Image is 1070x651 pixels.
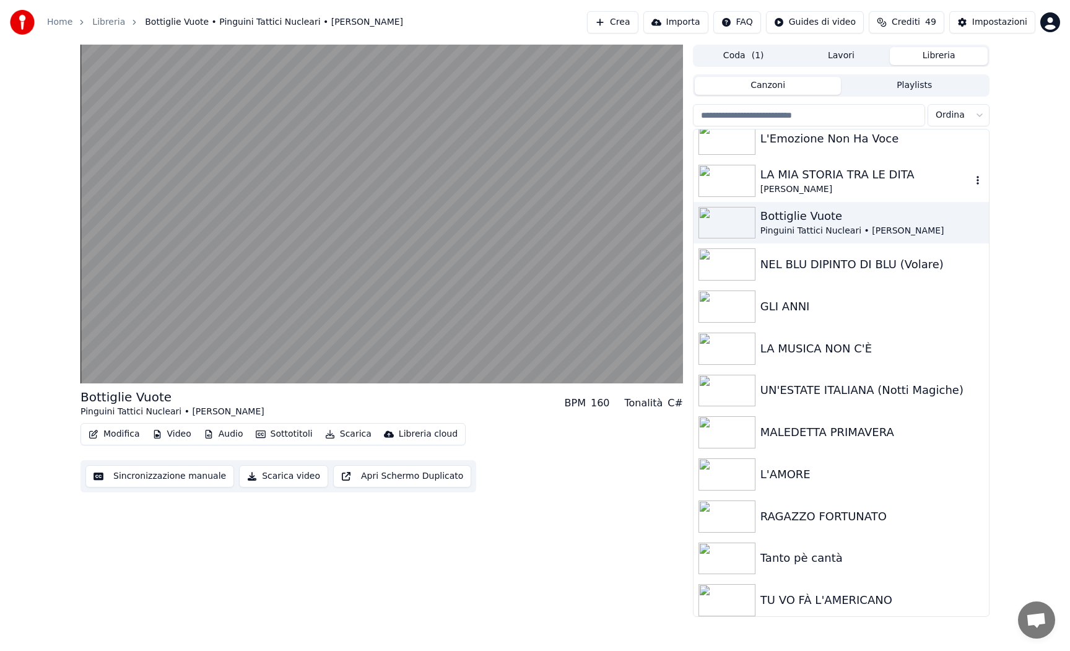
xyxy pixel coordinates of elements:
button: Libreria [890,47,988,65]
button: Coda [695,47,793,65]
div: LA MIA STORIA TRA LE DITA [760,166,972,183]
div: L'AMORE [760,466,984,483]
div: [PERSON_NAME] [760,183,972,196]
button: Apri Schermo Duplicato [333,465,471,487]
button: Guides di video [766,11,864,33]
span: Ordina [936,109,965,121]
button: Lavori [793,47,890,65]
div: UN'ESTATE ITALIANA (Notti Magiche) [760,382,984,399]
div: Tanto pè cantà [760,549,984,567]
div: Bottiglie Vuote [760,208,984,225]
a: Home [47,16,72,28]
div: Bottiglie Vuote [80,388,264,406]
nav: breadcrumb [47,16,403,28]
button: Crediti49 [869,11,944,33]
button: Audio [199,426,248,443]
button: Sottotitoli [251,426,318,443]
button: Modifica [84,426,145,443]
div: Tonalità [625,396,663,411]
div: Pinguini Tattici Nucleari • [PERSON_NAME] [760,225,984,237]
a: Libreria [92,16,125,28]
div: Pinguini Tattici Nucleari • [PERSON_NAME] [80,406,264,418]
button: Playlists [841,77,988,95]
button: FAQ [713,11,761,33]
button: Impostazioni [949,11,1035,33]
div: Libreria cloud [399,428,458,440]
button: Crea [587,11,638,33]
span: ( 1 ) [752,50,764,62]
span: Bottiglie Vuote • Pinguini Tattici Nucleari • [PERSON_NAME] [145,16,403,28]
div: C# [668,396,683,411]
button: Importa [643,11,708,33]
button: Video [147,426,196,443]
span: Crediti [892,16,920,28]
img: youka [10,10,35,35]
div: RAGAZZO FORTUNATO [760,508,984,525]
div: BPM [565,396,586,411]
button: Scarica video [239,465,328,487]
div: Aprire la chat [1018,601,1055,639]
div: LA MUSICA NON C'È [760,340,984,357]
button: Canzoni [695,77,842,95]
span: 49 [925,16,936,28]
button: Sincronizzazione manuale [85,465,234,487]
div: MALEDETTA PRIMAVERA [760,424,984,441]
div: NEL BLU DIPINTO DI BLU (Volare) [760,256,984,273]
div: GLI ANNI [760,298,984,315]
div: 160 [591,396,610,411]
div: L'Emozione Non Ha Voce [760,130,984,147]
div: Impostazioni [972,16,1027,28]
button: Scarica [320,426,376,443]
div: TU VO FÀ L'AMERICANO [760,592,984,609]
